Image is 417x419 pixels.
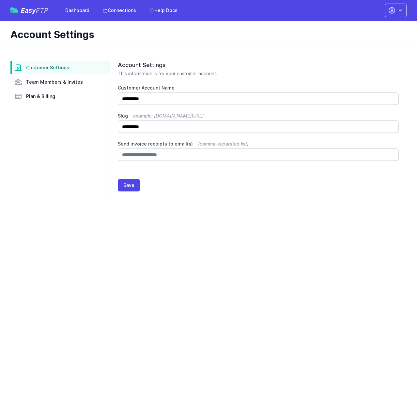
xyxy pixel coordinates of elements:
[99,5,140,16] a: Connections
[26,93,55,100] span: Plan & Billing
[61,5,93,16] a: Dashboard
[118,141,399,147] label: Send invoice receipts to email(s)
[118,113,399,119] label: Slug
[10,90,110,103] a: Plan & Billing
[10,7,18,13] img: easyftp_logo.png
[118,70,399,77] p: This information is for your customer account.
[118,179,140,191] button: Save
[10,7,48,14] a: EasyFTP
[10,29,401,40] h1: Account Settings
[118,61,399,69] h2: Account Settings
[118,85,399,91] label: Customer Account Name
[145,5,181,16] a: Help Docs
[21,7,48,14] span: Easy
[10,76,110,89] a: Team Members & Invites
[36,7,48,14] span: FTP
[10,61,110,74] a: Customer Settings
[198,141,249,147] span: (comma-separated list)
[26,64,69,71] span: Customer Settings
[133,113,204,119] span: example: [DOMAIN_NAME][URL]
[26,79,83,85] span: Team Members & Invites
